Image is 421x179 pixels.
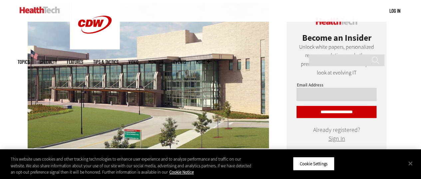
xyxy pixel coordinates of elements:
[148,59,163,64] a: MonITor
[93,59,118,64] a: Tips & Tactics
[11,156,253,176] div: This website uses cookies and other tracking technologies to enhance user experience and to analy...
[28,3,269,149] a: University of Vermont Medical Center’s main campus
[293,157,334,171] button: Cookie Settings
[196,59,210,64] span: More
[28,3,269,148] img: University of Vermont Medical Center’s main campus
[328,135,345,143] a: Sign In
[70,44,120,51] a: CDW
[403,156,418,171] button: Close
[297,82,323,88] label: Email Address
[389,8,400,14] a: Log in
[297,128,376,141] div: Already registered?
[67,59,83,64] a: Features
[389,7,400,14] div: User menu
[128,59,138,64] a: Video
[18,59,30,64] span: Topics
[169,169,194,175] a: More information about your privacy
[20,7,60,13] img: Home
[297,43,376,77] p: Unlock white papers, personalized recommendations and other premium content for an in-depth look ...
[173,59,186,64] a: Events
[40,59,57,64] span: Specialty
